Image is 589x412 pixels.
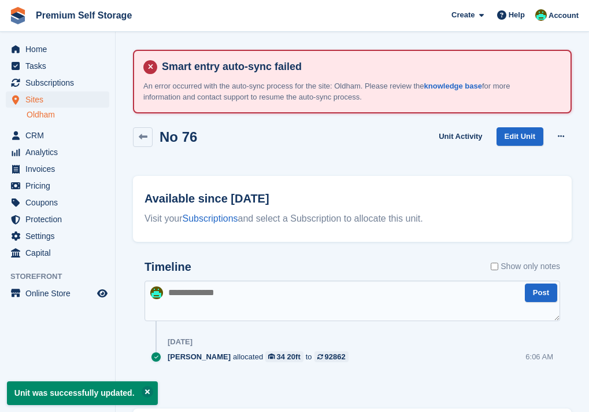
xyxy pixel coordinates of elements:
[25,245,95,261] span: Capital
[10,271,115,282] span: Storefront
[25,58,95,74] span: Tasks
[6,285,109,301] a: menu
[434,127,487,146] a: Unit Activity
[25,194,95,211] span: Coupons
[27,109,109,120] a: Oldham
[168,351,354,362] div: allocated to
[6,211,109,227] a: menu
[525,284,557,303] button: Post
[325,351,346,362] div: 92862
[525,351,553,362] div: 6:06 AM
[25,91,95,108] span: Sites
[157,60,561,73] h4: Smart entry auto-sync failed
[314,351,349,362] a: 92862
[9,7,27,24] img: stora-icon-8386f47178a22dfd0bd8f6a31ec36ba5ce8667c1dd55bd0f319d3a0aa187defe.svg
[6,75,109,91] a: menu
[25,161,95,177] span: Invoices
[95,286,109,300] a: Preview store
[25,127,95,144] span: CRM
[6,91,109,108] a: menu
[160,129,197,145] h2: No 76
[145,212,560,226] div: Visit your and select a Subscription to allocate this unit.
[491,260,560,273] label: Show only notes
[25,228,95,244] span: Settings
[6,58,109,74] a: menu
[31,6,136,25] a: Premium Self Storage
[6,194,109,211] a: menu
[25,75,95,91] span: Subscriptions
[6,228,109,244] a: menu
[6,178,109,194] a: menu
[265,351,303,362] a: 34 20ft
[145,260,191,274] h2: Timeline
[6,41,109,57] a: menu
[6,245,109,261] a: menu
[491,260,498,273] input: Show only notes
[535,9,547,21] img: Anthony Bell
[549,10,579,21] span: Account
[25,144,95,160] span: Analytics
[451,9,475,21] span: Create
[7,381,158,405] p: Unit was successfully updated.
[277,351,301,362] div: 34 20ft
[424,82,482,90] a: knowledge base
[150,286,163,299] img: Anthony Bell
[183,214,238,223] a: Subscriptions
[497,127,543,146] a: Edit Unit
[25,41,95,57] span: Home
[6,127,109,144] a: menu
[25,285,95,301] span: Online Store
[145,190,560,207] h2: Available since [DATE]
[6,144,109,160] a: menu
[509,9,525,21] span: Help
[25,211,95,227] span: Protection
[168,351,231,362] span: [PERSON_NAME]
[168,337,192,347] div: [DATE]
[6,161,109,177] a: menu
[143,80,548,103] p: An error occurred with the auto-sync process for the site: Oldham. Please review the for more inf...
[25,178,95,194] span: Pricing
